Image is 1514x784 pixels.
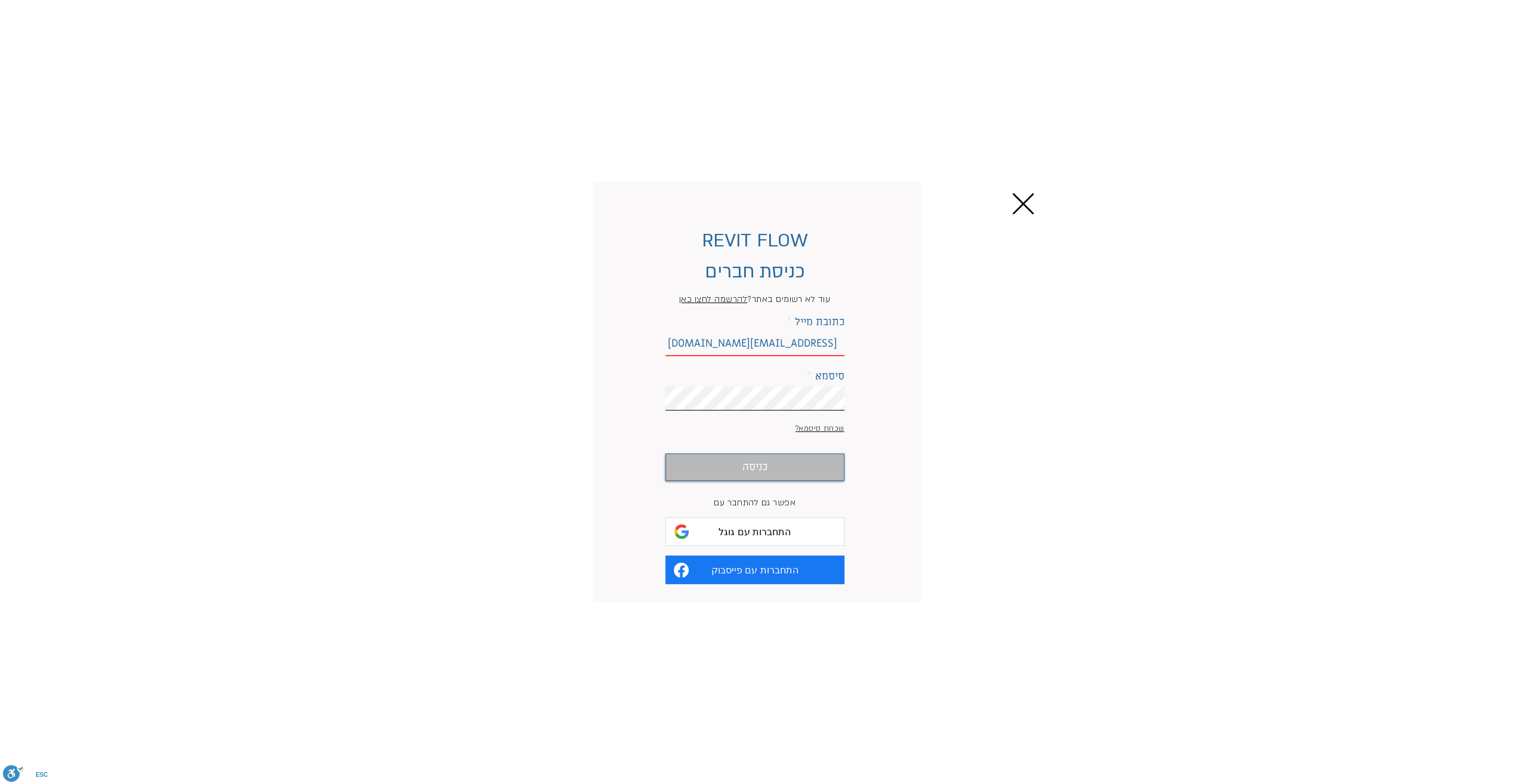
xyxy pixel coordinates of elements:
div: חזרה לאתר [1013,193,1034,214]
span: התחברות עם פייסבוק [711,564,798,576]
label: כתובת מייל [665,317,844,328]
span: כניסה [742,459,767,476]
button: כניסה [665,453,844,481]
span: אפשר גם להתחבר עם [714,497,795,508]
label: סיסמא [665,371,844,382]
button: התחברות עם גוגל [665,517,844,546]
span: התחברות עם גוגל [719,526,791,538]
span: להרשמה לחצו כאן [679,294,747,305]
span: עוד לא רשומים באתר? [679,294,830,305]
button: התחברות עם פייסבוק [665,555,844,584]
span: שכחת סיסמא? [795,424,844,433]
span: REVIT FLOW כניסת חברים [702,228,808,284]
